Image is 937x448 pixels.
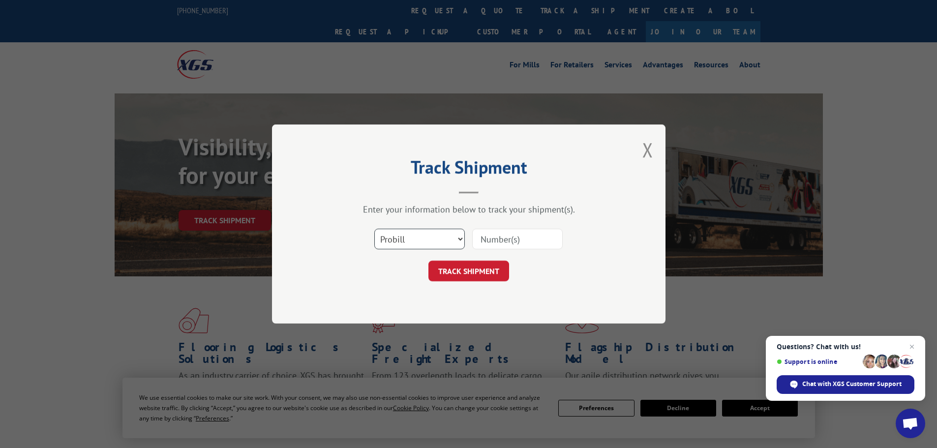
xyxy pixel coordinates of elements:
[777,343,914,351] span: Questions? Chat with us!
[777,375,914,394] div: Chat with XGS Customer Support
[777,358,859,365] span: Support is online
[896,409,925,438] div: Open chat
[642,137,653,163] button: Close modal
[906,341,918,353] span: Close chat
[428,261,509,281] button: TRACK SHIPMENT
[321,160,616,179] h2: Track Shipment
[472,229,563,249] input: Number(s)
[802,380,902,388] span: Chat with XGS Customer Support
[321,204,616,215] div: Enter your information below to track your shipment(s).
